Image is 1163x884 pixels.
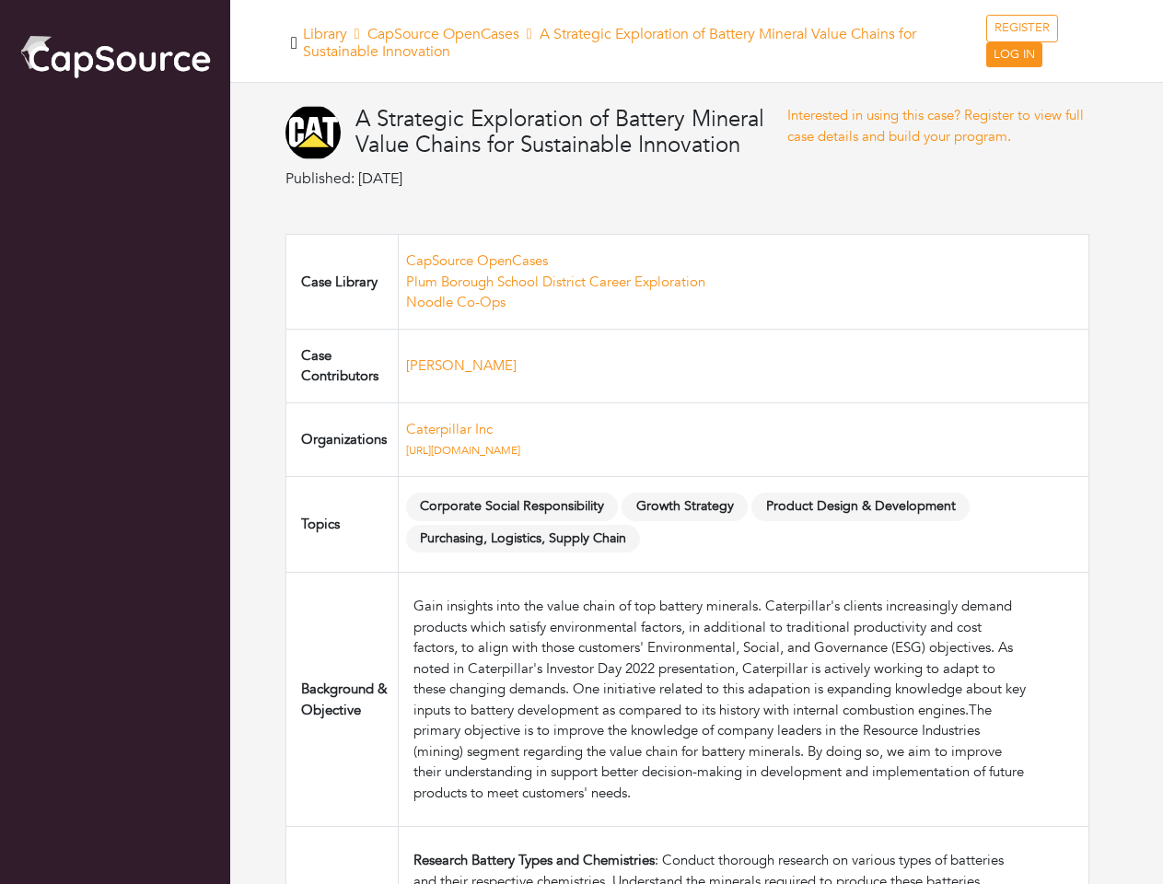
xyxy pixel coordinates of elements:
span: Purchasing, Logistics, Supply Chain [406,525,641,553]
h5: Library A Strategic Exploration of Battery Mineral Value Chains for Sustainable Innovation [303,26,987,61]
td: Topics [286,476,399,573]
a: Plum Borough School District Career Exploration [406,273,705,291]
a: LOG IN [986,42,1042,68]
img: caterpillar-logo2-logo-svg-vector.svg [285,105,341,160]
span: Growth Strategy [622,493,748,521]
a: CapSource OpenCases [367,24,519,44]
a: Noodle Co-Ops [406,293,506,311]
a: [URL][DOMAIN_NAME] [406,443,520,458]
span: Corporate Social Responsibility [406,493,619,521]
img: cap_logo.png [18,32,212,80]
td: Organizations [286,402,399,476]
td: Background & Objective [286,573,399,827]
a: Caterpillar Inc [406,420,493,438]
a: [PERSON_NAME] [406,356,517,375]
h4: A Strategic Exploration of Battery Mineral Value Chains for Sustainable Innovation [355,107,787,160]
div: Gain insights into the value chain of top battery minerals. Caterpillar's clients increasingly de... [413,596,1029,803]
span: Product Design & Development [751,493,970,521]
td: Case Library [286,235,399,330]
td: Case Contributors [286,329,399,402]
a: REGISTER [986,15,1058,42]
a: CapSource OpenCases [406,251,548,270]
a: Interested in using this case? Register to view full case details and build your program. [787,106,1084,145]
strong: Research Battery Types and Chemistries [413,851,655,869]
p: Published: [DATE] [285,168,787,190]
